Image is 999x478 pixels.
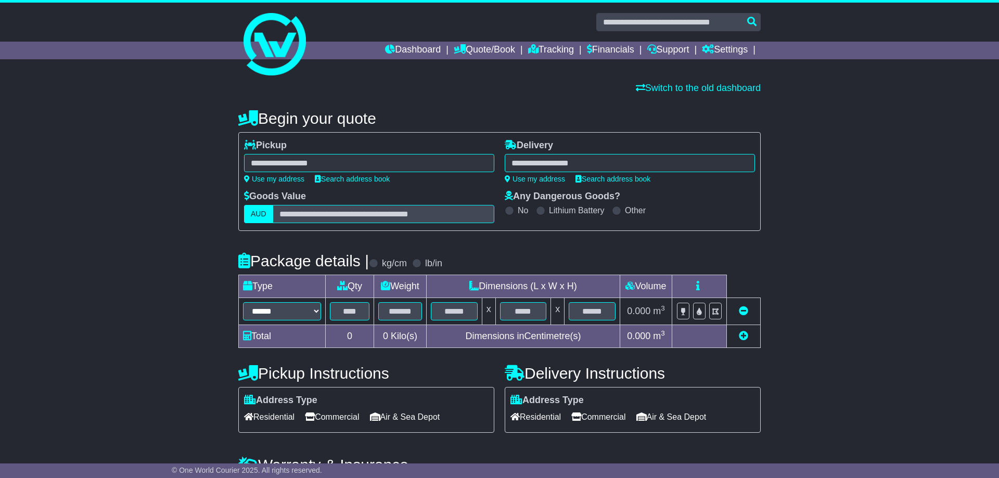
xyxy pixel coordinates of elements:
span: Commercial [305,409,359,425]
label: lb/in [425,258,442,269]
a: Use my address [505,175,565,183]
span: Residential [244,409,294,425]
span: Air & Sea Depot [636,409,707,425]
td: x [482,298,495,325]
span: 0.000 [627,331,650,341]
a: Use my address [244,175,304,183]
span: Residential [510,409,561,425]
label: Pickup [244,140,287,151]
a: Settings [702,42,748,59]
td: Qty [326,275,374,298]
td: Dimensions in Centimetre(s) [426,325,620,348]
td: 0 [326,325,374,348]
td: Weight [374,275,427,298]
label: AUD [244,205,273,223]
span: m [653,331,665,341]
span: m [653,306,665,316]
td: Volume [620,275,672,298]
a: Support [647,42,689,59]
a: Dashboard [385,42,441,59]
label: Address Type [244,395,317,406]
td: Kilo(s) [374,325,427,348]
a: Tracking [528,42,574,59]
span: © One World Courier 2025. All rights reserved. [172,466,322,474]
a: Remove this item [739,306,748,316]
label: Goods Value [244,191,306,202]
h4: Begin your quote [238,110,761,127]
h4: Pickup Instructions [238,365,494,382]
label: Other [625,205,646,215]
label: No [518,205,528,215]
span: 0 [383,331,388,341]
td: Total [239,325,326,348]
td: x [551,298,565,325]
label: Lithium Battery [549,205,605,215]
span: Air & Sea Depot [370,409,440,425]
a: Financials [587,42,634,59]
a: Add new item [739,331,748,341]
label: kg/cm [382,258,407,269]
td: Type [239,275,326,298]
a: Switch to the old dashboard [636,83,761,93]
a: Search address book [575,175,650,183]
span: Commercial [571,409,625,425]
a: Quote/Book [454,42,515,59]
label: Delivery [505,140,553,151]
sup: 3 [661,329,665,337]
sup: 3 [661,304,665,312]
h4: Warranty & Insurance [238,456,761,473]
a: Search address book [315,175,390,183]
span: 0.000 [627,306,650,316]
h4: Package details | [238,252,369,269]
label: Any Dangerous Goods? [505,191,620,202]
h4: Delivery Instructions [505,365,761,382]
td: Dimensions (L x W x H) [426,275,620,298]
label: Address Type [510,395,584,406]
